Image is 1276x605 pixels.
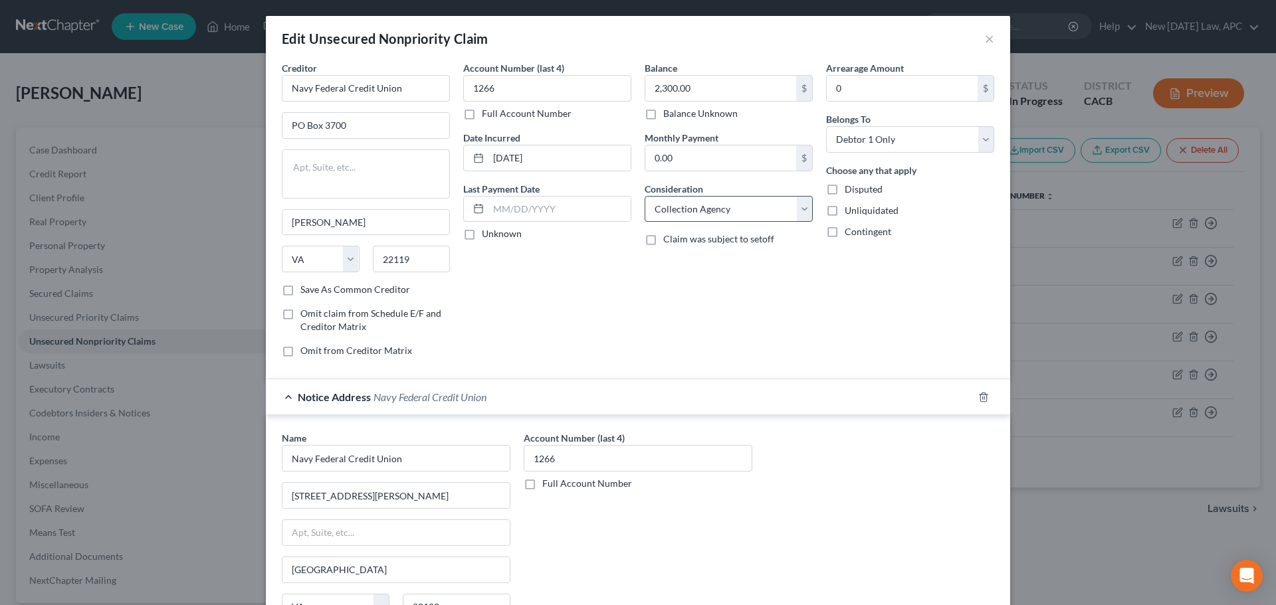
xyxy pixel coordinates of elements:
[298,390,371,403] span: Notice Address
[488,145,631,171] input: MM/DD/YYYY
[663,233,774,244] span: Claim was subject to setoff
[282,29,488,48] div: Edit Unsecured Nonpriority Claim
[463,61,564,75] label: Account Number (last 4)
[282,557,510,582] input: Enter city...
[282,75,450,102] input: Search creditor by name...
[300,283,410,296] label: Save As Common Creditor
[373,246,451,272] input: Enter zip...
[524,431,625,445] label: Account Number (last 4)
[1231,560,1263,592] div: Open Intercom Messenger
[282,432,306,444] span: Name
[463,75,631,102] input: XXXX
[282,210,449,235] input: Enter city...
[482,107,572,120] label: Full Account Number
[463,131,520,145] label: Date Incurred
[488,197,631,222] input: MM/DD/YYYY
[985,31,994,46] button: ×
[645,76,796,101] input: 0.00
[463,182,540,196] label: Last Payment Date
[482,227,522,240] label: Unknown
[827,76,978,101] input: 0.00
[300,307,441,332] span: Omit claim from Schedule E/F and Creditor Matrix
[645,131,718,145] label: Monthly Payment
[282,113,449,138] input: Enter address...
[845,205,899,216] span: Unliquidated
[524,445,752,472] input: XXXX
[845,226,891,237] span: Contingent
[282,62,317,74] span: Creditor
[542,477,632,490] label: Full Account Number
[645,145,796,171] input: 0.00
[645,61,677,75] label: Balance
[845,183,883,195] span: Disputed
[826,114,871,125] span: Belongs To
[796,145,812,171] div: $
[300,345,412,356] span: Omit from Creditor Matrix
[282,445,510,472] input: Search by name...
[663,107,738,120] label: Balance Unknown
[373,390,486,403] span: Navy Federal Credit Union
[826,61,904,75] label: Arrearage Amount
[826,163,916,177] label: Choose any that apply
[645,182,703,196] label: Consideration
[282,483,510,508] input: Enter address...
[978,76,994,101] div: $
[796,76,812,101] div: $
[282,520,510,545] input: Apt, Suite, etc...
